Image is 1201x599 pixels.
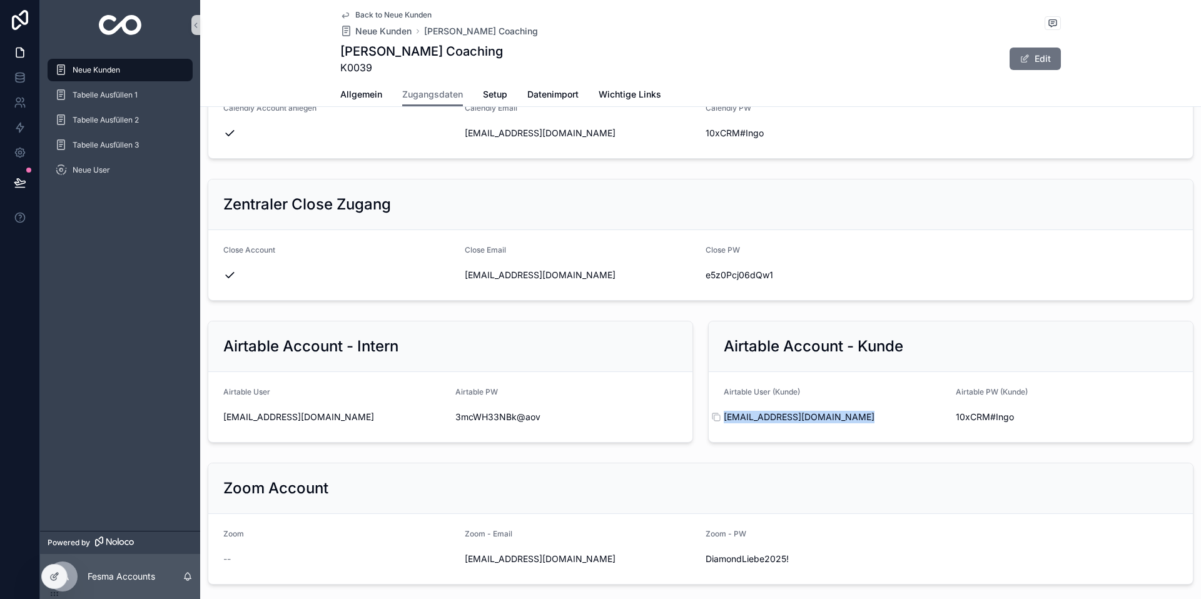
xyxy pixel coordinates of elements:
span: Back to Neue Kunden [355,10,432,20]
span: e5z0Pcj06dQw1 [706,269,937,281]
div: scrollable content [40,50,200,198]
a: Setup [483,83,507,108]
span: Zoom - PW [706,529,746,538]
span: DiamondLiebe2025! [706,553,937,565]
span: Airtable PW (Kunde) [956,387,1028,396]
span: Wichtige Links [599,88,661,101]
h1: [PERSON_NAME] Coaching [340,43,503,60]
span: Neue Kunden [73,65,120,75]
h2: Airtable Account - Intern [223,336,398,356]
span: [EMAIL_ADDRESS][DOMAIN_NAME] [465,553,696,565]
a: Tabelle Ausfüllen 3 [48,134,193,156]
a: [PERSON_NAME] Coaching [424,25,538,38]
span: [EMAIL_ADDRESS][DOMAIN_NAME] [223,411,445,423]
span: 10xCRM#Ingo [706,127,937,139]
span: Close Email [465,245,506,254]
a: Neue Kunden [48,59,193,81]
span: Tabelle Ausfüllen 2 [73,115,139,125]
a: Wichtige Links [599,83,661,108]
span: Neue User [73,165,110,175]
span: Setup [483,88,507,101]
span: Airtable User [223,387,270,396]
a: Tabelle Ausfüllen 1 [48,84,193,106]
span: [EMAIL_ADDRESS][DOMAIN_NAME] [465,127,696,139]
span: Neue Kunden [355,25,412,38]
a: Back to Neue Kunden [340,10,432,20]
span: Calendly Email [465,103,517,113]
span: Zoom [223,529,244,538]
span: Zugangsdaten [402,88,463,101]
a: Datenimport [527,83,579,108]
img: App logo [99,15,142,35]
span: Airtable User (Kunde) [724,387,800,396]
span: [EMAIL_ADDRESS][DOMAIN_NAME] [465,269,696,281]
span: Close PW [706,245,740,254]
button: Edit [1010,48,1061,70]
span: Allgemein [340,88,382,101]
h2: Zoom Account [223,478,328,498]
h2: Airtable Account - Kunde [724,336,903,356]
span: Powered by [48,538,90,548]
span: Tabelle Ausfüllen 3 [73,140,139,150]
span: [EMAIL_ADDRESS][DOMAIN_NAME] [724,411,946,423]
a: Neue User [48,159,193,181]
a: Zugangsdaten [402,83,463,107]
a: Allgemein [340,83,382,108]
span: Tabelle Ausfüllen 1 [73,90,138,100]
span: 3mcWH33NBk@aov [455,411,677,423]
span: Datenimport [527,88,579,101]
span: -- [223,553,231,565]
a: Neue Kunden [340,25,412,38]
span: Zoom - Email [465,529,512,538]
h2: Zentraler Close Zugang [223,194,391,214]
span: Close Account [223,245,275,254]
span: 10xCRM#Ingo [956,411,1178,423]
a: Tabelle Ausfüllen 2 [48,109,193,131]
span: Airtable PW [455,387,498,396]
p: Fesma Accounts [88,570,155,583]
span: Calendly PW [706,103,751,113]
a: Powered by [40,531,200,554]
span: Calendly Account anlegen [223,103,317,113]
span: K0039 [340,60,503,75]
